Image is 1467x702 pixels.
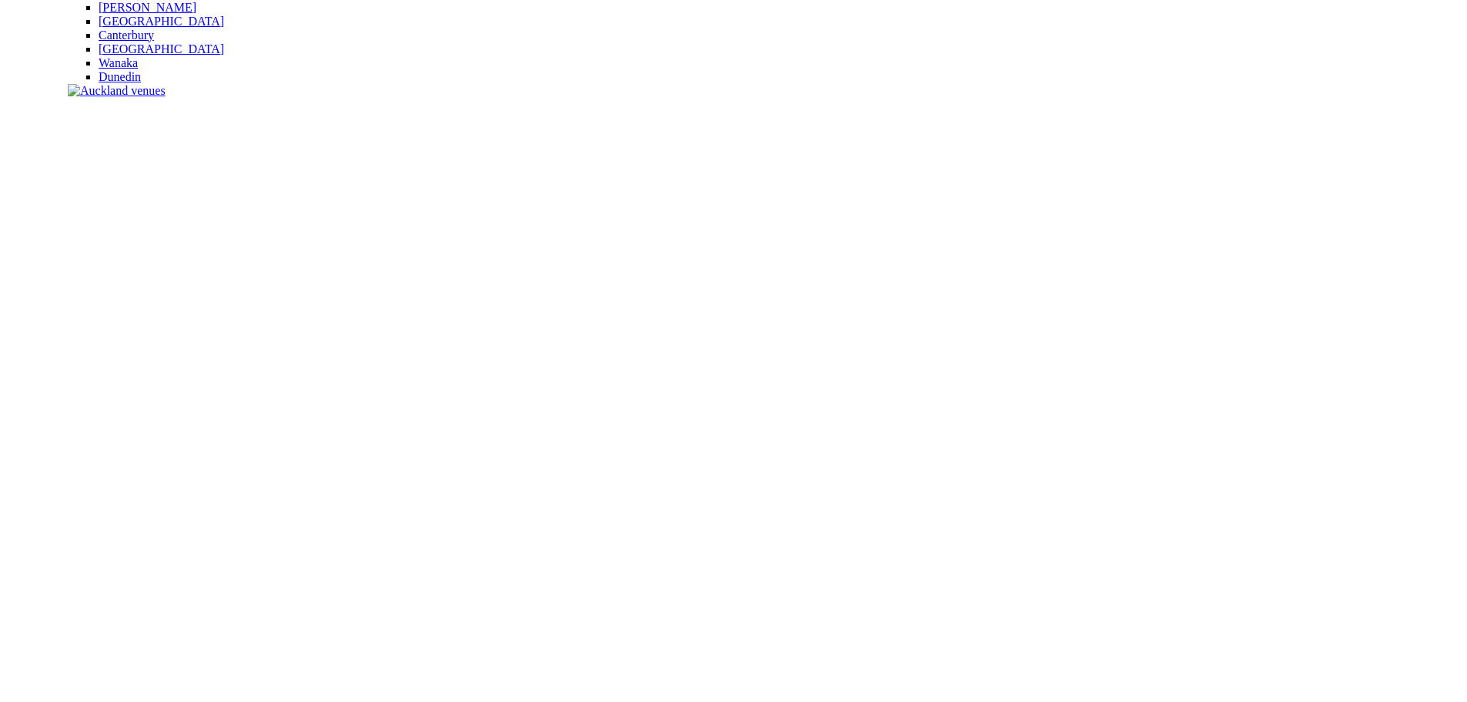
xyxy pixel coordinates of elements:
[99,15,224,28] a: [GEOGRAPHIC_DATA]
[99,42,224,55] a: [GEOGRAPHIC_DATA]
[99,29,154,42] a: Canterbury
[68,84,166,98] img: Auckland venues
[99,56,138,69] a: Wanaka
[99,70,141,83] a: Dunedin
[99,1,196,14] a: [PERSON_NAME]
